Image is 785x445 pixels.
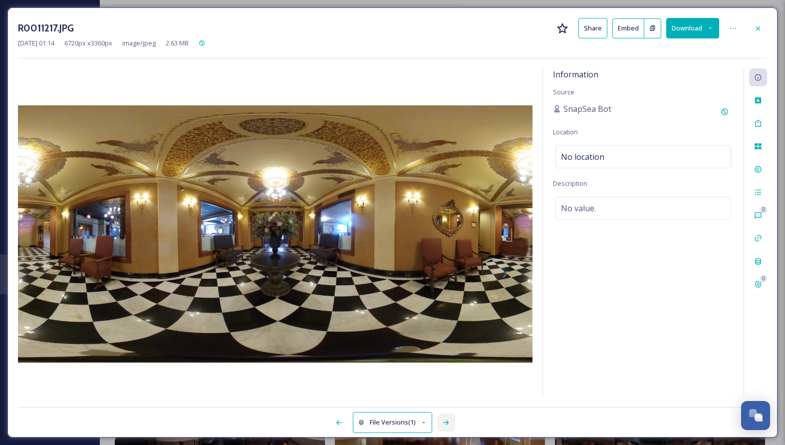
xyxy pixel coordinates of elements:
span: image/jpeg [122,38,156,48]
div: 0 [760,206,767,213]
span: Information [553,69,598,80]
button: Open Chat [741,401,770,430]
span: No value. [561,202,596,214]
span: 6720 px x 3360 px [64,38,112,48]
button: File Versions(1) [353,412,433,433]
h3: R0011217.JPG [18,21,74,35]
span: SnapSea Bot [563,103,611,115]
div: 0 [760,275,767,282]
button: Download [666,18,719,38]
button: Embed [612,18,644,38]
span: Source [553,87,574,96]
span: 2.63 MB [166,38,189,48]
span: Description [553,179,587,188]
span: Location [553,127,578,136]
span: No location [561,151,604,163]
button: Share [578,18,607,38]
img: R0011217.JPG [18,105,532,363]
span: [DATE] 01:14 [18,38,54,48]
